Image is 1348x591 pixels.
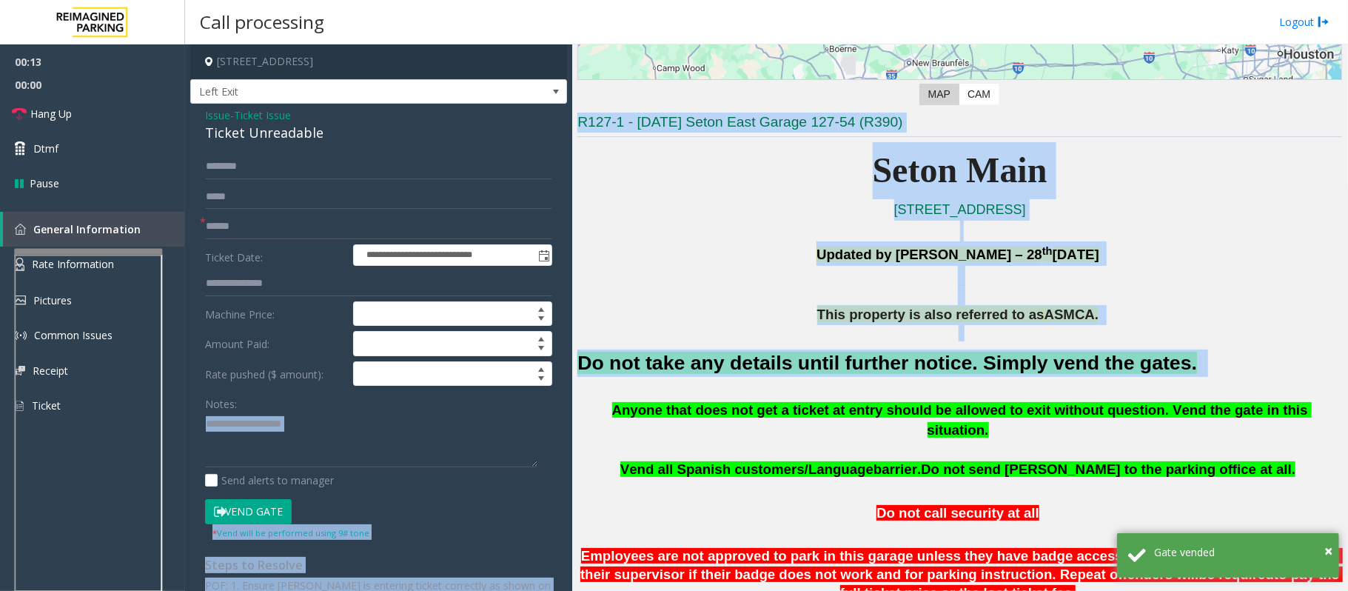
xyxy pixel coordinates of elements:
span: Issue [205,107,230,123]
span: Increase value [531,362,551,374]
span: Do not call security at all [876,505,1039,521]
button: Vend Gate [205,499,292,524]
span: Ticket Issue [234,107,291,123]
a: General Information [3,212,185,247]
span: - [230,108,291,122]
label: Amount Paid: [201,331,349,356]
img: 'icon' [15,224,26,235]
div: Gate vended [1154,544,1328,560]
h3: R127-1 - [DATE] Seton East Garage 127-54 (R390) [577,113,1342,137]
span: × [1324,541,1332,561]
span: Decrease value [531,344,551,355]
span: Left Exit [191,80,492,104]
span: Pause [30,176,59,191]
label: Ticket Date: [201,244,349,267]
span: ASMCA. [1044,307,1099,322]
span: Employees are not approved to park in this garage unless they have badge access. [581,548,1127,564]
span: Do not send [PERSON_NAME] to the parking office at all. [921,461,1295,477]
span: Dtmf [33,141,58,156]
img: logout [1318,14,1329,30]
button: Close [1324,540,1332,562]
span: Seton Main [873,150,1047,190]
span: be required [1199,567,1275,582]
h4: [STREET_ADDRESS] [190,44,567,79]
span: Increase value [531,332,551,344]
span: barrier. [873,461,921,477]
span: Hang Up [30,106,72,121]
small: Vend will be performed using 9# tone [212,527,369,538]
span: General Information [33,222,141,236]
span: Anyone that does not get a ticket at entry should be allowed to exit without question. Vend the g... [612,402,1312,438]
font: Do not take any details until further notice. Simply vend the gates. [577,352,1197,374]
span: Decrease value [531,314,551,326]
span: [DATE] [1053,247,1099,262]
h3: Call processing [192,4,332,40]
label: Machine Price: [201,301,349,327]
label: Notes: [205,391,237,412]
span: This property is also referred to as [817,307,1044,322]
label: Send alerts to manager [205,473,334,488]
span: Toggle popup [535,245,551,266]
span: Decrease value [531,374,551,386]
h4: Steps to Resolve [205,558,552,572]
span: th [1042,245,1053,257]
label: CAM [959,84,999,105]
span: contact their supervisor if their badge does not work and for parking instruction. Repeat offende... [580,548,1342,582]
label: Rate pushed ($ amount): [201,361,349,387]
span: Increase value [531,302,551,314]
span: Updated by [PERSON_NAME] – 28 [816,247,1042,262]
span: Vend all Spanish customers/Language [620,461,873,477]
a: [STREET_ADDRESS] [894,202,1026,217]
label: Map [919,84,959,105]
div: Ticket Unreadable [205,123,552,143]
a: Logout [1279,14,1329,30]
